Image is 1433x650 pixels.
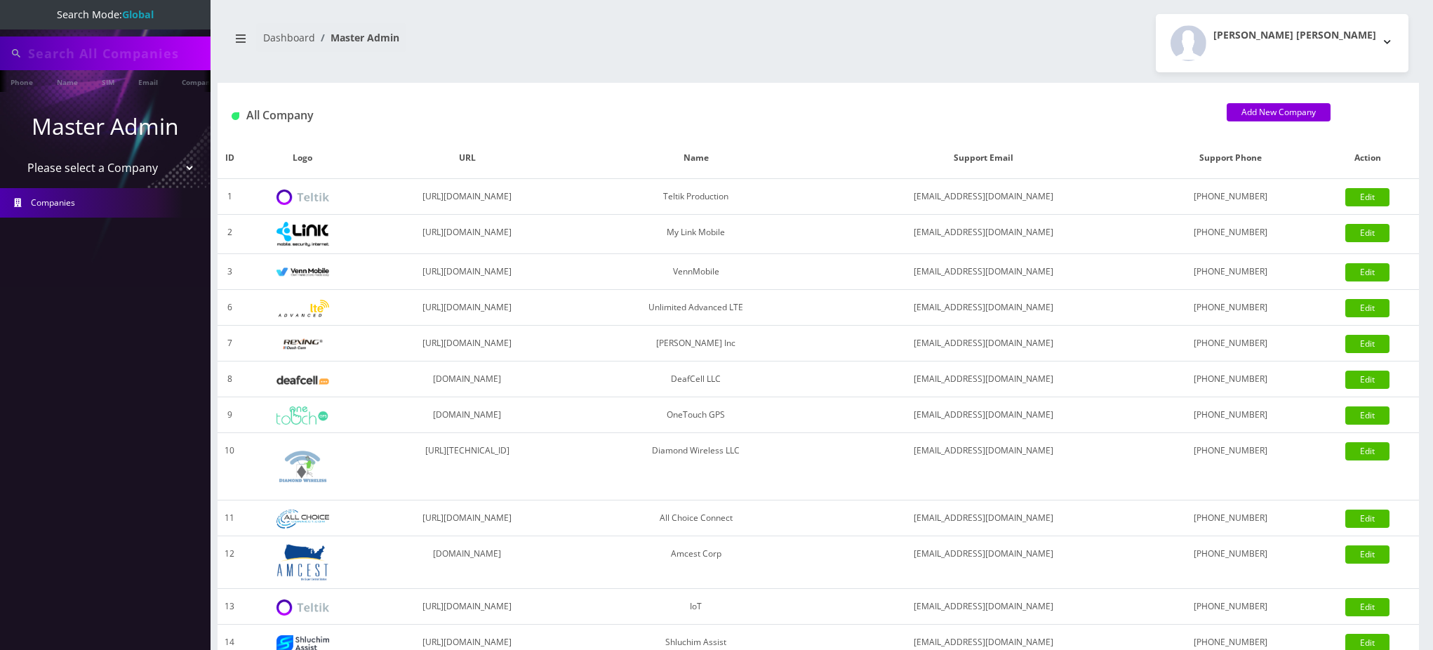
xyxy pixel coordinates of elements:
[571,215,821,254] td: My Link Mobile
[276,222,329,246] img: My Link Mobile
[1145,138,1317,179] th: Support Phone
[315,30,399,45] li: Master Admin
[1345,371,1389,389] a: Edit
[232,109,1206,122] h1: All Company
[95,70,121,92] a: SIM
[364,433,571,500] td: [URL][TECHNICAL_ID]
[1145,179,1317,215] td: [PHONE_NUMBER]
[1317,138,1419,179] th: Action
[821,500,1145,536] td: [EMAIL_ADDRESS][DOMAIN_NAME]
[571,536,821,589] td: Amcest Corp
[821,536,1145,589] td: [EMAIL_ADDRESS][DOMAIN_NAME]
[1145,326,1317,362] td: [PHONE_NUMBER]
[571,254,821,290] td: VennMobile
[1345,406,1389,425] a: Edit
[571,362,821,397] td: DeafCell LLC
[364,179,571,215] td: [URL][DOMAIN_NAME]
[1145,362,1317,397] td: [PHONE_NUMBER]
[821,433,1145,500] td: [EMAIL_ADDRESS][DOMAIN_NAME]
[122,8,154,21] strong: Global
[364,254,571,290] td: [URL][DOMAIN_NAME]
[28,40,207,67] input: Search All Companies
[276,510,329,529] img: All Choice Connect
[218,362,241,397] td: 8
[218,254,241,290] td: 3
[276,267,329,277] img: VennMobile
[821,397,1145,433] td: [EMAIL_ADDRESS][DOMAIN_NAME]
[276,543,329,581] img: Amcest Corp
[821,215,1145,254] td: [EMAIL_ADDRESS][DOMAIN_NAME]
[1145,290,1317,326] td: [PHONE_NUMBER]
[571,433,821,500] td: Diamond Wireless LLC
[241,138,364,179] th: Logo
[228,23,808,63] nav: breadcrumb
[276,440,329,493] img: Diamond Wireless LLC
[276,190,329,206] img: Teltik Production
[175,70,222,92] a: Company
[1227,103,1331,121] a: Add New Company
[1145,397,1317,433] td: [PHONE_NUMBER]
[276,406,329,425] img: OneTouch GPS
[218,138,241,179] th: ID
[218,589,241,625] td: 13
[232,112,239,120] img: All Company
[4,70,40,92] a: Phone
[364,536,571,589] td: [DOMAIN_NAME]
[1345,263,1389,281] a: Edit
[218,179,241,215] td: 1
[821,254,1145,290] td: [EMAIL_ADDRESS][DOMAIN_NAME]
[821,290,1145,326] td: [EMAIL_ADDRESS][DOMAIN_NAME]
[364,290,571,326] td: [URL][DOMAIN_NAME]
[1145,433,1317,500] td: [PHONE_NUMBER]
[364,589,571,625] td: [URL][DOMAIN_NAME]
[571,326,821,362] td: [PERSON_NAME] Inc
[31,197,75,208] span: Companies
[1145,500,1317,536] td: [PHONE_NUMBER]
[218,397,241,433] td: 9
[1345,442,1389,460] a: Edit
[571,138,821,179] th: Name
[1345,545,1389,564] a: Edit
[364,397,571,433] td: [DOMAIN_NAME]
[571,500,821,536] td: All Choice Connect
[1145,536,1317,589] td: [PHONE_NUMBER]
[571,290,821,326] td: Unlimited Advanced LTE
[131,70,165,92] a: Email
[57,8,154,21] span: Search Mode:
[276,300,329,317] img: Unlimited Advanced LTE
[821,589,1145,625] td: [EMAIL_ADDRESS][DOMAIN_NAME]
[821,326,1145,362] td: [EMAIL_ADDRESS][DOMAIN_NAME]
[364,362,571,397] td: [DOMAIN_NAME]
[218,536,241,589] td: 12
[1213,29,1376,41] h2: [PERSON_NAME] [PERSON_NAME]
[364,500,571,536] td: [URL][DOMAIN_NAME]
[821,138,1145,179] th: Support Email
[1345,188,1389,206] a: Edit
[1345,299,1389,317] a: Edit
[364,138,571,179] th: URL
[571,179,821,215] td: Teltik Production
[1156,14,1408,72] button: [PERSON_NAME] [PERSON_NAME]
[364,326,571,362] td: [URL][DOMAIN_NAME]
[263,31,315,44] a: Dashboard
[364,215,571,254] td: [URL][DOMAIN_NAME]
[1345,510,1389,528] a: Edit
[218,215,241,254] td: 2
[1345,335,1389,353] a: Edit
[218,326,241,362] td: 7
[218,433,241,500] td: 10
[821,179,1145,215] td: [EMAIL_ADDRESS][DOMAIN_NAME]
[821,362,1145,397] td: [EMAIL_ADDRESS][DOMAIN_NAME]
[276,376,329,385] img: DeafCell LLC
[1145,254,1317,290] td: [PHONE_NUMBER]
[1345,224,1389,242] a: Edit
[1345,598,1389,616] a: Edit
[571,397,821,433] td: OneTouch GPS
[1145,589,1317,625] td: [PHONE_NUMBER]
[1145,215,1317,254] td: [PHONE_NUMBER]
[276,338,329,351] img: Rexing Inc
[571,589,821,625] td: IoT
[276,599,329,616] img: IoT
[218,290,241,326] td: 6
[50,70,85,92] a: Name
